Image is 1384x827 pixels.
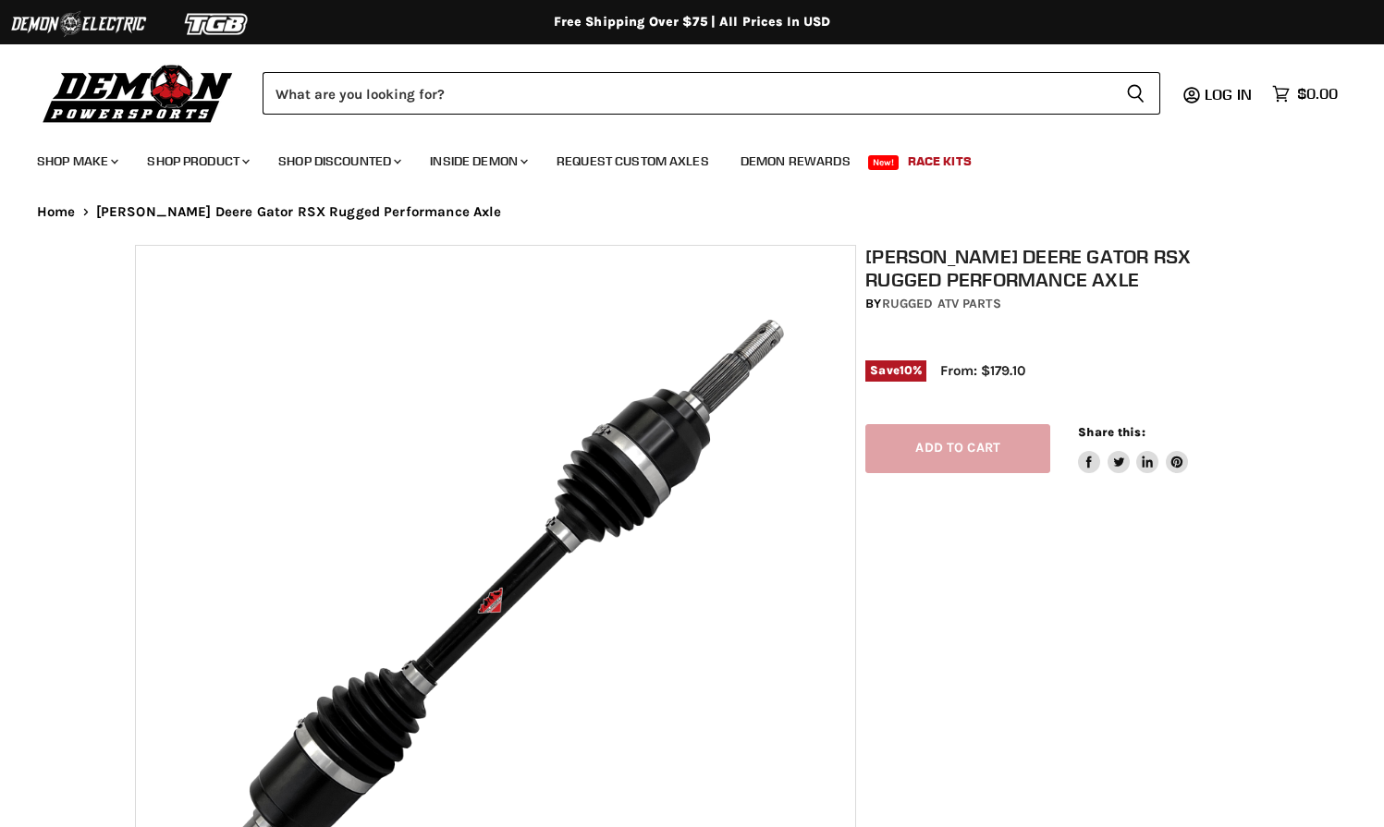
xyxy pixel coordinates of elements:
[23,142,129,180] a: Shop Make
[865,245,1258,291] h1: [PERSON_NAME] Deere Gator RSX Rugged Performance Axle
[96,204,502,220] span: [PERSON_NAME] Deere Gator RSX Rugged Performance Axle
[940,362,1025,379] span: From: $179.10
[894,142,986,180] a: Race Kits
[1263,80,1347,107] a: $0.00
[900,363,912,377] span: 10
[37,204,76,220] a: Home
[865,294,1258,314] div: by
[868,155,900,170] span: New!
[148,6,287,42] img: TGB Logo 2
[264,142,412,180] a: Shop Discounted
[23,135,1333,180] ul: Main menu
[133,142,261,180] a: Shop Product
[1078,425,1145,439] span: Share this:
[263,72,1111,115] input: Search
[9,6,148,42] img: Demon Electric Logo 2
[263,72,1160,115] form: Product
[882,296,1001,311] a: Rugged ATV Parts
[1111,72,1160,115] button: Search
[865,360,926,381] span: Save %
[1078,424,1188,473] aside: Share this:
[416,142,539,180] a: Inside Demon
[543,142,723,180] a: Request Custom Axles
[1205,85,1252,103] span: Log in
[37,60,239,126] img: Demon Powersports
[1196,86,1263,103] a: Log in
[727,142,864,180] a: Demon Rewards
[1297,85,1338,103] span: $0.00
